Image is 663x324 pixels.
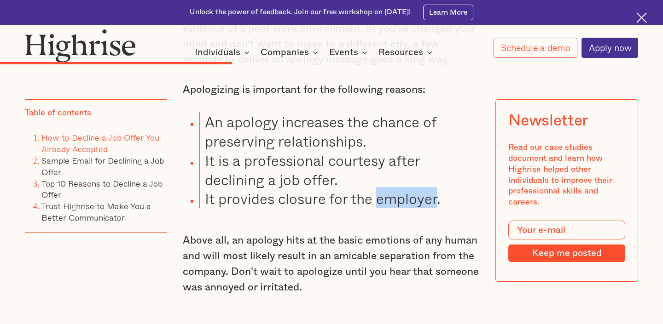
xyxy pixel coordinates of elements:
a: Apply now [582,38,638,58]
div: Table of contents [25,108,91,119]
div: Events [329,47,358,58]
a: How to Decline a Job Offer You Already Accepted [41,131,159,155]
a: Schedule a demo [494,38,577,58]
li: It provides closure for the employer. [199,189,481,208]
div: Read our case studies document and learn how Highrise helped other individuals to improve their p... [509,142,625,209]
li: It is a professional courtesy after declining a job offer. [199,151,481,189]
input: Keep me posted [509,245,625,262]
input: Your e-mail [509,221,625,240]
a: Sample Email for Declining a Job Offer [41,154,164,178]
div: Companies [261,47,309,58]
div: Unlock the power of feedback. Join our free workshop on [DATE]! [190,7,411,17]
p: Apologizing is important for the following reasons: [183,82,481,98]
div: Companies [261,47,321,58]
li: An apology increases the chance of preserving relationships. [199,112,481,151]
div: Newsletter [509,112,589,130]
a: Top 10 Reasons to Decline a Job Offer [41,177,163,201]
div: Resources [378,47,423,58]
form: Modal Form [509,221,625,262]
img: Cross icon [636,12,647,23]
div: Individuals [195,47,252,58]
div: Events [329,47,370,58]
div: Resources [378,47,435,58]
div: Individuals [195,47,240,58]
img: Highrise logo [25,29,136,63]
a: Learn More [423,5,473,21]
p: Above all, an apology hits at the basic emotions of any human and will most likely result in an a... [183,233,481,295]
a: Trust Highrise to Make You a Better Communicator [41,200,151,224]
